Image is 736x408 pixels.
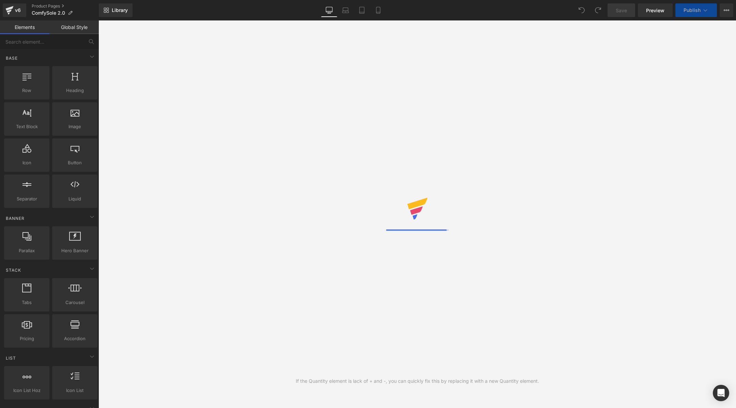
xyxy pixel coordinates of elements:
[54,87,95,94] span: Heading
[6,387,47,394] span: Icon List Hoz
[6,247,47,254] span: Parallax
[99,3,133,17] a: New Library
[675,3,717,17] button: Publish
[575,3,588,17] button: Undo
[638,3,673,17] a: Preview
[54,195,95,202] span: Liquid
[321,3,337,17] a: Desktop
[6,299,47,306] span: Tabs
[49,20,99,34] a: Global Style
[713,385,729,401] div: Open Intercom Messenger
[684,7,701,13] span: Publish
[720,3,733,17] button: More
[337,3,354,17] a: Laptop
[6,159,47,166] span: Icon
[5,267,22,273] span: Stack
[296,377,539,385] div: If the Quantity element is lack of + and -, you can quickly fix this by replacing it with a new Q...
[5,355,17,361] span: List
[14,6,22,15] div: v6
[370,3,386,17] a: Mobile
[54,387,95,394] span: Icon List
[54,335,95,342] span: Accordion
[646,7,664,14] span: Preview
[354,3,370,17] a: Tablet
[54,247,95,254] span: Hero Banner
[591,3,605,17] button: Redo
[32,10,65,16] span: ComfySole 2.0
[6,87,47,94] span: Row
[6,335,47,342] span: Pricing
[6,195,47,202] span: Separator
[5,55,18,61] span: Base
[32,3,99,9] a: Product Pages
[5,215,25,222] span: Banner
[616,7,627,14] span: Save
[54,299,95,306] span: Carousel
[3,3,26,17] a: v6
[54,159,95,166] span: Button
[54,123,95,130] span: Image
[112,7,128,13] span: Library
[6,123,47,130] span: Text Block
